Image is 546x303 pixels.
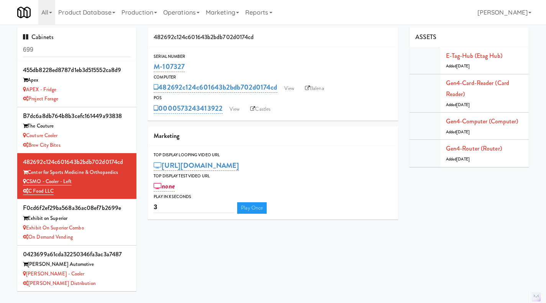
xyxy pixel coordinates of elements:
input: Search cabinets [23,43,131,57]
div: f0cd6f2ef29ba568a36ac08ef7b2699e [23,202,131,214]
div: Apex [23,75,131,85]
div: Computer [154,74,392,81]
div: Exhibit on Superior [23,214,131,223]
a: APEX - Fridge [23,86,56,93]
a: none [154,181,175,192]
li: f0cd6f2ef29ba568a36ac08ef7b2699eExhibit on Superior Exhibit on Superior ComboOn Demand Vending [17,199,136,245]
div: b7dc6a8db764b8b3cefc161449a93838 [23,110,131,122]
li: 455db8228ed8787d1eb3d515552ca8d9Apex APEX - FridgeProject Forage [17,61,136,107]
div: 482692c124c601643b2bdb702d0174cd [23,156,131,168]
div: Play in X seconds [154,193,392,201]
span: Cabinets [23,33,54,41]
div: [PERSON_NAME] Automotive [23,260,131,269]
div: 482692c124c601643b2bdb702d0174cd [148,28,398,47]
li: 482692c124c601643b2bdb702d0174cdCenter for Sports Medicine & Orthopaedics CSMO - Cooler - LeftC F... [17,153,136,199]
li: b7dc6a8db764b8b3cefc161449a93838The Couture Couture CoolerBrew City Bites [17,107,136,153]
span: [DATE] [456,156,470,162]
a: Play Once [237,202,267,214]
a: Gen4-card-reader (Card Reader) [446,79,509,99]
a: Gen4-computer (Computer) [446,117,518,126]
a: 0000573243413922 [154,103,223,114]
a: View [280,83,298,94]
a: E-tag-hub (Etag Hub) [446,51,502,60]
a: [PERSON_NAME] Distribution [23,280,96,287]
a: CSMO - Cooler - Left [23,178,72,185]
div: POS [154,94,392,102]
div: Serial Number [154,53,392,61]
div: Top Display Test Video Url [154,172,392,180]
span: Marketing [154,131,179,140]
span: Added [446,63,470,69]
span: ASSETS [415,33,437,41]
a: [PERSON_NAME] - Cooler [23,270,84,277]
span: [DATE] [456,129,470,135]
a: View [226,103,243,115]
div: The Couture [23,121,131,131]
a: M-107327 [154,61,185,72]
a: Balena [301,83,328,94]
div: 455db8228ed8787d1eb3d515552ca8d9 [23,64,131,76]
img: Micromart [17,6,31,19]
a: C Food LLC [23,187,54,195]
div: Center for Sports Medicine & Orthopaedics [23,168,131,177]
a: [URL][DOMAIN_NAME] [154,160,239,171]
a: Exhibit on Superior Combo [23,224,84,231]
span: [DATE] [456,63,470,69]
li: 0423699a61cda32250346fa3ac3a7487[PERSON_NAME] Automotive [PERSON_NAME] - Cooler[PERSON_NAME] Dist... [17,246,136,292]
div: Top Display Looping Video Url [154,151,392,159]
a: 482692c124c601643b2bdb702d0174cd [154,82,277,93]
div: 0423699a61cda32250346fa3ac3a7487 [23,249,131,260]
a: Castles [246,103,274,115]
span: Added [446,129,470,135]
a: On Demand Vending [23,233,73,241]
span: [DATE] [456,102,470,108]
span: Added [446,156,470,162]
a: Couture Cooler [23,132,58,139]
a: Brew City Bites [23,141,61,149]
a: Project Forage [23,95,59,102]
span: Added [446,102,470,108]
a: Gen4-router (Router) [446,144,502,153]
